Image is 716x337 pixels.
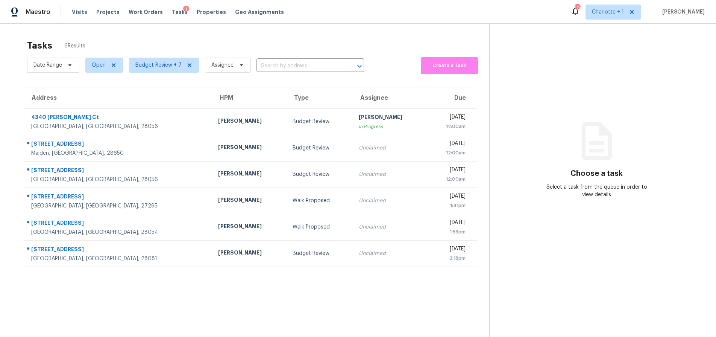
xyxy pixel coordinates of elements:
div: [GEOGRAPHIC_DATA], [GEOGRAPHIC_DATA], 28054 [31,229,206,236]
div: [PERSON_NAME] [218,249,281,258]
div: Budget Review [293,250,347,257]
span: Work Orders [129,8,163,16]
div: 1 [183,6,189,13]
div: Unclaimed [359,197,421,204]
div: [STREET_ADDRESS] [31,140,206,149]
div: Maiden, [GEOGRAPHIC_DATA], 28650 [31,149,206,157]
span: Create a Task [425,61,474,70]
span: Properties [197,8,226,16]
button: Open [354,61,365,72]
span: Projects [96,8,120,16]
div: [DATE] [433,140,466,149]
div: [PERSON_NAME] [218,143,281,153]
div: Unclaimed [359,223,421,231]
h3: Choose a task [570,170,623,177]
th: Address [24,87,212,108]
div: [GEOGRAPHIC_DATA], [GEOGRAPHIC_DATA], 28056 [31,176,206,183]
div: [GEOGRAPHIC_DATA], [GEOGRAPHIC_DATA], 27295 [31,202,206,210]
span: Assignee [211,61,234,69]
div: [GEOGRAPHIC_DATA], [GEOGRAPHIC_DATA], 28081 [31,255,206,262]
span: Budget Review + 7 [135,61,182,69]
div: Budget Review [293,118,347,125]
input: Search by address [256,60,343,72]
div: [PERSON_NAME] [359,113,421,123]
div: [PERSON_NAME] [218,170,281,179]
span: Visits [72,8,87,16]
span: Open [92,61,106,69]
span: Date Range [33,61,62,69]
div: Unclaimed [359,144,421,152]
span: Geo Assignments [235,8,284,16]
div: [PERSON_NAME] [218,223,281,232]
div: Budget Review [293,171,347,178]
div: In Progress [359,123,421,130]
th: Due [427,87,477,108]
div: [STREET_ADDRESS] [31,166,206,176]
div: Walk Proposed [293,197,347,204]
th: HPM [212,87,287,108]
h2: Tasks [27,42,52,49]
div: 1:59pm [433,228,466,236]
div: Budget Review [293,144,347,152]
div: 3:18pm [433,255,466,262]
span: Tasks [172,9,188,15]
div: 102 [575,5,580,12]
div: Unclaimed [359,171,421,178]
span: Maestro [26,8,50,16]
th: Assignee [353,87,427,108]
div: Unclaimed [359,250,421,257]
div: [DATE] [433,166,466,175]
div: 1:41pm [433,202,466,209]
div: 12:00am [433,123,466,130]
div: [STREET_ADDRESS] [31,246,206,255]
button: Create a Task [421,57,478,74]
div: Select a task from the queue in order to view details [543,183,650,198]
div: [DATE] [433,192,466,202]
div: [DATE] [433,113,466,123]
span: [PERSON_NAME] [659,8,705,16]
div: 12:00am [433,175,466,183]
div: [DATE] [433,245,466,255]
div: Walk Proposed [293,223,347,231]
span: 6 Results [64,42,85,50]
div: [DATE] [433,219,466,228]
span: Charlotte + 1 [592,8,624,16]
div: 12:00am [433,149,466,157]
th: Type [287,87,353,108]
div: [PERSON_NAME] [218,196,281,206]
div: 4340 [PERSON_NAME] Ct [31,113,206,123]
div: [STREET_ADDRESS] [31,193,206,202]
div: [STREET_ADDRESS] [31,219,206,229]
div: [GEOGRAPHIC_DATA], [GEOGRAPHIC_DATA], 28056 [31,123,206,130]
div: [PERSON_NAME] [218,117,281,127]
